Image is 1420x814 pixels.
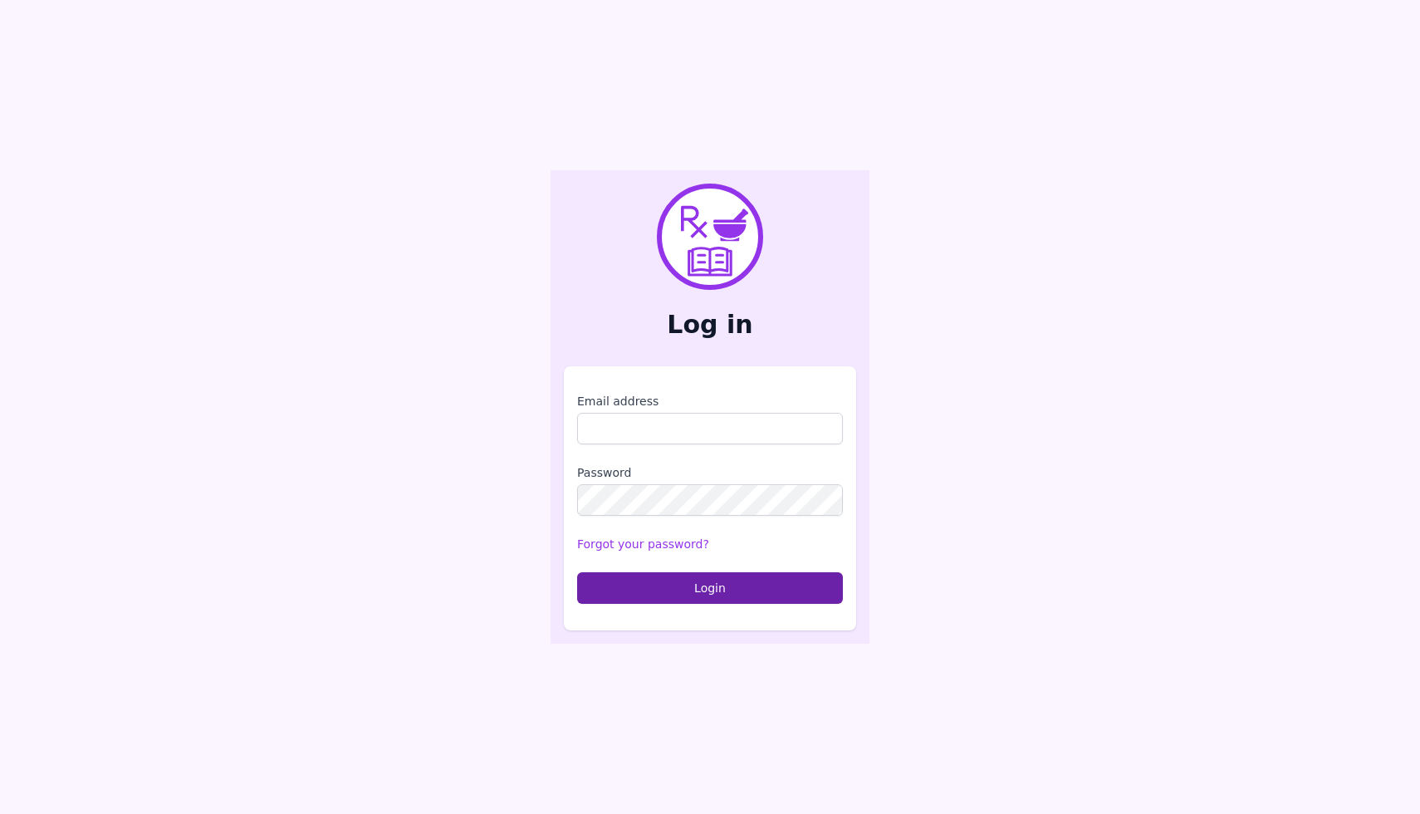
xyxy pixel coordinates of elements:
[577,393,843,409] label: Email address
[577,464,843,481] label: Password
[577,572,843,604] button: Login
[577,537,709,551] a: Forgot your password?
[657,184,763,290] img: PharmXellence Logo
[564,310,856,340] h2: Log in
